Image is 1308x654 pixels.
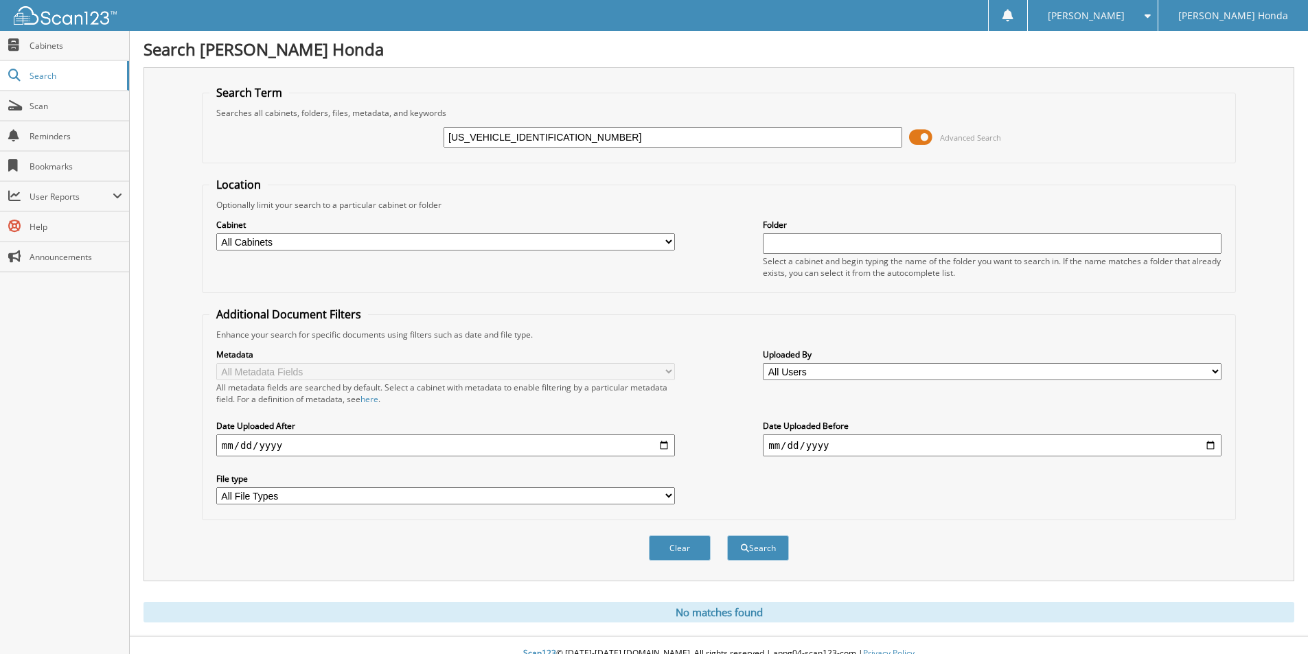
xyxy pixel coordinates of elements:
span: Search [30,70,120,82]
div: Optionally limit your search to a particular cabinet or folder [209,199,1228,211]
label: Uploaded By [763,349,1221,360]
span: Announcements [30,251,122,263]
div: No matches found [144,602,1294,622]
span: [PERSON_NAME] [1048,12,1125,20]
h1: Search [PERSON_NAME] Honda [144,38,1294,60]
legend: Search Term [209,85,289,100]
button: Clear [649,535,711,561]
legend: Additional Document Filters [209,307,368,322]
label: Folder [763,219,1221,231]
label: Date Uploaded Before [763,420,1221,432]
span: Help [30,221,122,233]
span: Reminders [30,130,122,142]
label: File type [216,473,675,484]
input: end [763,434,1221,456]
button: Search [727,535,789,561]
div: Enhance your search for specific documents using filters such as date and file type. [209,329,1228,340]
span: [PERSON_NAME] Honda [1178,12,1288,20]
div: Searches all cabinets, folders, files, metadata, and keywords [209,107,1228,119]
label: Metadata [216,349,675,360]
div: Select a cabinet and begin typing the name of the folder you want to search in. If the name match... [763,255,1221,279]
label: Date Uploaded After [216,420,675,432]
input: start [216,434,675,456]
span: Bookmarks [30,161,122,172]
iframe: Chat Widget [1239,588,1308,654]
span: User Reports [30,191,113,202]
span: Advanced Search [940,132,1001,143]
span: Scan [30,100,122,112]
a: here [360,393,378,405]
img: scan123-logo-white.svg [14,6,117,25]
legend: Location [209,177,268,192]
label: Cabinet [216,219,675,231]
span: Cabinets [30,40,122,51]
div: All metadata fields are searched by default. Select a cabinet with metadata to enable filtering b... [216,382,675,405]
